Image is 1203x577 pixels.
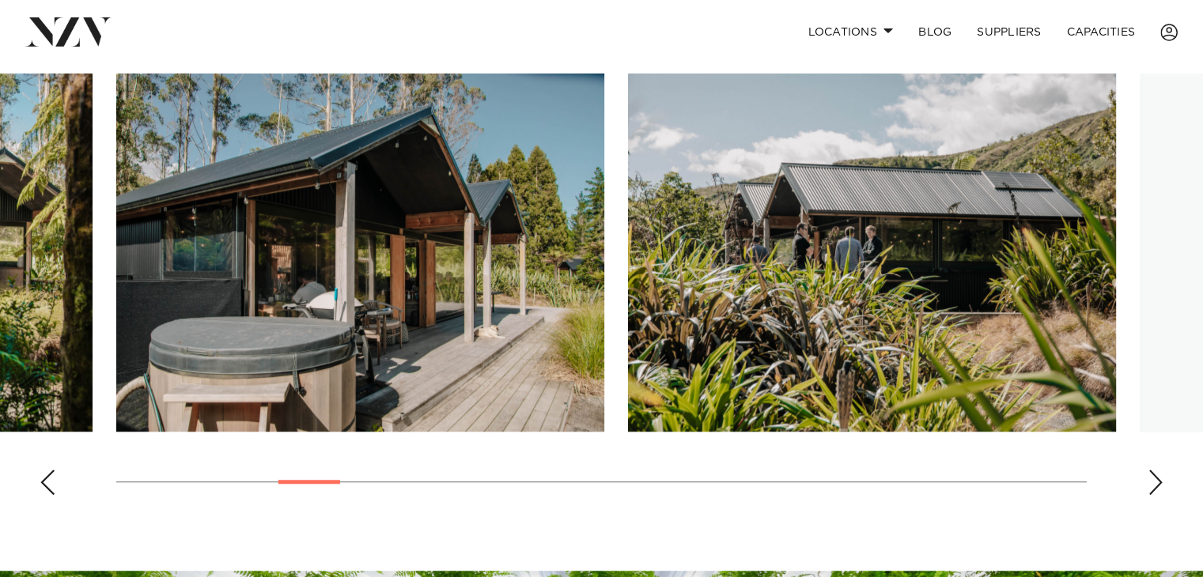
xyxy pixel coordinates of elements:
[628,74,1116,432] swiper-slide: 7 / 30
[25,17,112,46] img: nzv-logo.png
[964,15,1054,49] a: SUPPLIERS
[795,15,906,49] a: Locations
[906,15,964,49] a: BLOG
[116,74,604,432] swiper-slide: 6 / 30
[1054,15,1148,49] a: Capacities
